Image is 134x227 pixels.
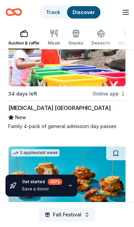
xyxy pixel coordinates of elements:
button: Desserts [91,27,110,49]
span: Fall Festival [53,211,81,219]
div: Get started [22,179,62,185]
div: [MEDICAL_DATA] [GEOGRAPHIC_DATA] [8,104,111,112]
div: Auction & raffle [8,40,40,46]
div: 40 % [48,179,62,185]
div: Save a donor [22,186,62,192]
a: Track [46,9,60,15]
img: Image for Maple Street Biscuit [9,147,125,212]
button: Snacks [68,27,83,49]
button: Auction & raffle [8,27,40,49]
div: Desserts [91,40,110,46]
img: Image for Muse Knoxville [9,21,125,86]
button: Meals [48,27,60,49]
div: Online app [92,89,126,98]
a: Discover [72,9,95,15]
span: New [15,113,26,122]
div: Alcohol [119,40,134,46]
div: Family 4-pack of general admission day passes [8,123,126,130]
div: 3 applies last week [11,149,59,156]
button: TrackDiscover [40,5,101,19]
div: Snacks [68,40,83,46]
button: Alcohol [119,27,134,49]
div: Meals [48,40,60,46]
div: 34 days left [8,90,37,98]
a: Image for Muse KnoxvilleLocal34 days leftOnline app[MEDICAL_DATA] [GEOGRAPHIC_DATA]NewFamily 4-pa... [8,21,126,130]
button: Fall Festival [39,208,95,222]
a: Home [5,4,22,20]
